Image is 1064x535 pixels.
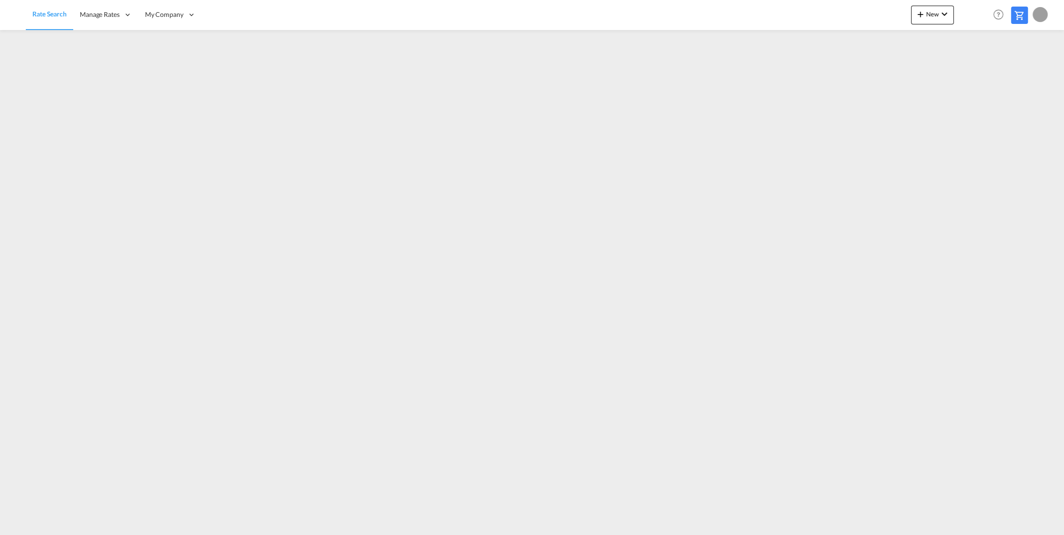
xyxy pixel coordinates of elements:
md-icon: icon-chevron-down [939,8,950,20]
span: Help [990,7,1006,23]
span: New [915,10,950,18]
div: Help [990,7,1011,23]
span: My Company [145,10,184,19]
span: Rate Search [32,10,67,18]
md-icon: icon-plus 400-fg [915,8,926,20]
button: icon-plus 400-fgNewicon-chevron-down [911,6,954,24]
span: Manage Rates [80,10,120,19]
